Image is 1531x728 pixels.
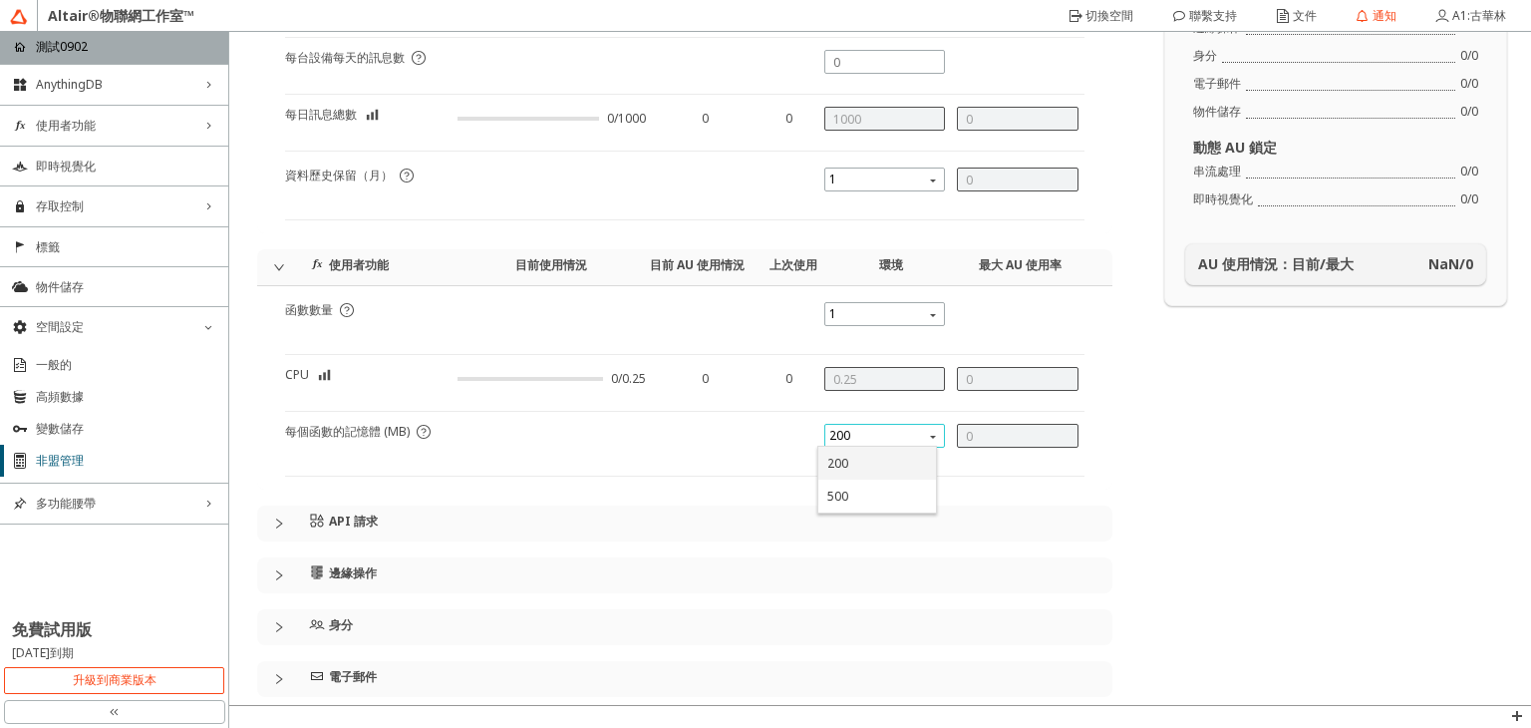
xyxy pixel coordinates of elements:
span: 崩潰 [273,518,285,530]
font: 物件儲存 [36,278,84,295]
font: / [1459,254,1465,273]
div: 邊緣操作 [257,557,1112,593]
font: 身分 [1193,47,1217,64]
font: 0 [1460,103,1467,120]
font: 測試0902 [36,38,88,55]
font: 200 [829,427,850,444]
div: API 請求 [257,506,1112,542]
font: API 請求 [329,513,378,530]
span: 1 [829,302,945,326]
font: 最大 AU 使用率 [979,256,1062,273]
font: 非盟管理 [36,452,84,469]
font: 身分 [329,616,353,633]
font: 每台設備每天的訊息數 [285,49,405,66]
span: 崩潰 [273,621,285,633]
font: 目前使用情況 [515,256,587,273]
font: 0 [1471,47,1478,64]
font: 0 [1460,75,1467,92]
font: [DATE]到期 [12,644,74,661]
font: 使用者功能 [329,256,389,273]
font: 電子郵件 [329,668,377,685]
font: / [1467,163,1471,180]
div: 電子郵件 [257,661,1112,697]
span: expanded [273,261,285,273]
font: 邊緣操作 [329,564,377,581]
font: 0 [1460,163,1467,180]
font: 使用者功能 [36,117,96,134]
font: / [1467,75,1471,92]
font: 0 [1471,75,1478,92]
font: 0/0.25 [611,370,646,387]
font: 200 [827,455,848,472]
font: 存取控制 [36,197,84,214]
font: 高頻數據 [36,388,84,405]
font: 物件儲存 [1193,103,1241,120]
span: 200 [829,424,945,448]
font: 變數儲存 [36,420,84,437]
font: 多功能腰帶 [36,495,96,512]
font: 500 [827,488,848,505]
font: 0 [702,110,709,127]
div: 身分 [257,609,1112,645]
font: / [1467,103,1471,120]
font: / [1467,47,1471,64]
font: 0 [785,110,792,127]
font: 1 [829,171,836,187]
span: 崩潰 [273,569,285,581]
font: 一般的 [36,356,72,373]
font: 每日訊息總數 [285,106,357,123]
font: 環境 [879,256,903,273]
font: 0 [1460,190,1467,207]
font: Altair®物聯網工作室™ [48,6,194,25]
font: 函數數量 [285,301,333,318]
font: AU 使用情況：目前/最大 [1198,254,1354,273]
font: 1 [829,305,836,322]
font: / [1467,190,1471,207]
font: 0 [1465,254,1473,273]
font: 0 [1471,163,1478,180]
font: 即時視覺化 [1193,190,1253,207]
font: 免費試用版 [12,618,92,640]
font: 即時視覺化 [36,158,96,175]
font: 目前 AU 使用情況 [650,256,745,273]
font: 每個函數的記憶體 (MB) [285,423,410,440]
span: 崩潰 [273,673,285,685]
font: 串流處理 [1193,163,1241,180]
font: 標籤 [36,238,60,255]
font: 0 [1460,47,1467,64]
font: CPU [285,366,309,383]
font: 0 [1471,103,1478,120]
font: NaN [1428,254,1459,273]
font: 動態 AU 鎖定 [1193,138,1277,157]
font: 0/1000 [607,110,646,127]
span: 1 [829,168,945,191]
font: 資料歷史保留（月） [285,167,393,183]
div: 使用者功能目前使用情況目前 AU 使用情況上次使用環境最大 AU 使用率 [257,249,1112,285]
font: 電子郵件 [1193,75,1241,92]
font: 空間設定 [36,318,84,335]
font: 0 [785,370,792,387]
font: AnythingDB [36,76,103,93]
font: 0 [702,370,709,387]
font: 0 [1471,190,1478,207]
font: 上次使用 [769,256,817,273]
